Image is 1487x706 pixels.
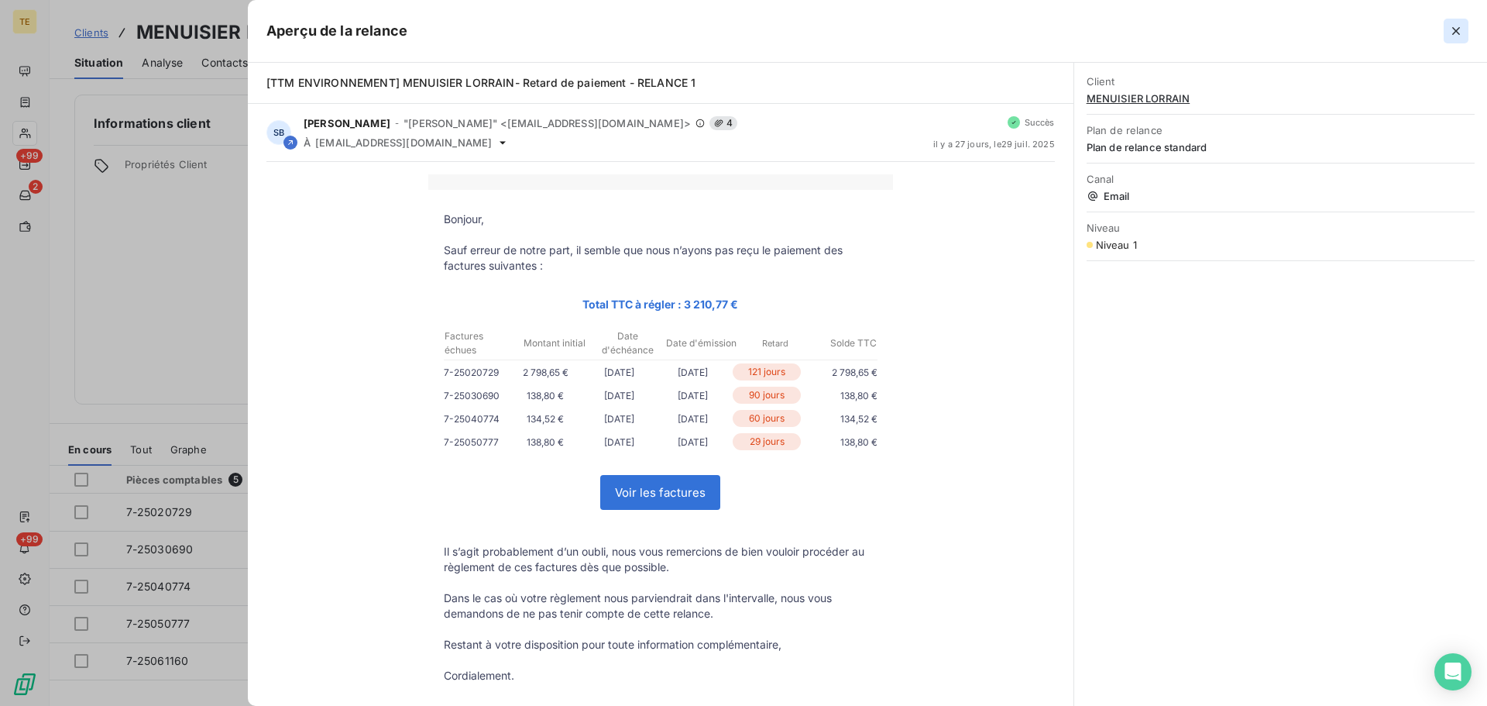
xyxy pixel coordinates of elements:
[509,411,582,427] p: 134,52 €
[733,363,800,381] p: 121 jours
[601,476,719,509] a: Voir les factures
[733,433,800,450] p: 29 jours
[1087,141,1475,153] span: Plan de relance standard
[1087,92,1475,105] span: MENUISIER LORRAIN
[266,76,695,89] span: [TTM ENVIRONNEMENT] MENUISIER LORRAIN- Retard de paiement - RELANCE 1
[266,20,407,42] h5: Aperçu de la relance
[444,243,877,274] p: Sauf erreur de notre part, il semble que nous n’ayons pas reçu le paiement des factures suivantes :
[1087,190,1475,202] span: Email
[804,434,877,450] p: 138,80 €
[733,387,800,404] p: 90 jours
[1096,239,1137,251] span: Niveau 1
[582,364,656,381] p: [DATE]
[404,117,691,129] span: "[PERSON_NAME]" <[EMAIL_ADDRESS][DOMAIN_NAME]>
[509,434,582,450] p: 138,80 €
[444,434,509,450] p: 7-25050777
[509,364,582,381] p: 2 798,65 €
[656,364,730,381] p: [DATE]
[304,117,390,129] span: [PERSON_NAME]
[804,387,877,404] p: 138,80 €
[656,387,730,404] p: [DATE]
[1025,118,1055,127] span: Succès
[445,329,517,357] p: Factures échues
[804,411,877,427] p: 134,52 €
[304,136,311,149] span: À
[709,116,737,130] span: 4
[395,119,399,128] span: -
[518,336,590,350] p: Montant initial
[740,336,812,350] p: Retard
[1087,124,1475,136] span: Plan de relance
[656,411,730,427] p: [DATE]
[1087,222,1475,234] span: Niveau
[804,364,877,381] p: 2 798,65 €
[444,544,877,575] p: Il s’agit probablement d’un oubli, nous vous remercions de bien vouloir procéder au règlement de ...
[656,434,730,450] p: [DATE]
[444,637,877,653] p: Restant à votre disposition pour toute information complémentaire,
[444,387,509,404] p: 7-25030690
[1087,173,1475,185] span: Canal
[582,434,656,450] p: [DATE]
[933,139,1055,149] span: il y a 27 jours , le 29 juil. 2025
[444,364,509,381] p: 7-25020729
[266,120,291,145] div: SB
[509,387,582,404] p: 138,80 €
[444,668,877,684] p: Cordialement.
[1087,75,1475,88] span: Client
[582,411,656,427] p: [DATE]
[665,336,737,350] p: Date d'émission
[315,136,492,149] span: [EMAIL_ADDRESS][DOMAIN_NAME]
[1434,653,1472,691] div: Open Intercom Messenger
[444,591,877,622] p: Dans le cas où votre règlement nous parviendrait dans l'intervalle, nous vous demandons de ne pas...
[444,295,877,313] p: Total TTC à régler : 3 210,77 €
[733,410,800,427] p: 60 jours
[813,336,877,350] p: Solde TTC
[444,411,509,427] p: 7-25040774
[444,212,877,227] p: Bonjour,
[592,329,664,357] p: Date d'échéance
[582,387,656,404] p: [DATE]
